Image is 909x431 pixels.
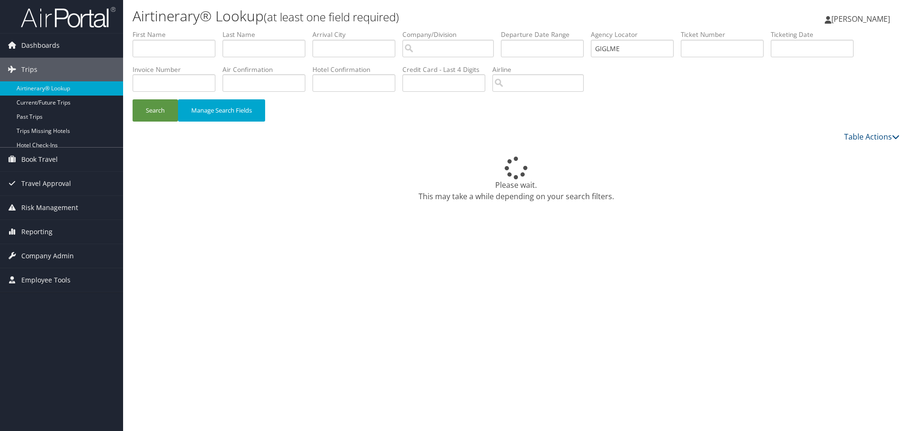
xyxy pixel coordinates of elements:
[402,30,501,39] label: Company/Division
[264,9,399,25] small: (at least one field required)
[591,30,681,39] label: Agency Locator
[133,99,178,122] button: Search
[21,148,58,171] span: Book Travel
[844,132,900,142] a: Table Actions
[501,30,591,39] label: Departure Date Range
[21,196,78,220] span: Risk Management
[312,30,402,39] label: Arrival City
[831,14,890,24] span: [PERSON_NAME]
[21,172,71,195] span: Travel Approval
[21,58,37,81] span: Trips
[312,65,402,74] label: Hotel Confirmation
[21,244,74,268] span: Company Admin
[133,65,223,74] label: Invoice Number
[492,65,591,74] label: Airline
[21,6,116,28] img: airportal-logo.png
[223,30,312,39] label: Last Name
[402,65,492,74] label: Credit Card - Last 4 Digits
[21,34,60,57] span: Dashboards
[223,65,312,74] label: Air Confirmation
[133,6,644,26] h1: Airtinerary® Lookup
[133,157,900,202] div: Please wait. This may take a while depending on your search filters.
[178,99,265,122] button: Manage Search Fields
[681,30,771,39] label: Ticket Number
[21,268,71,292] span: Employee Tools
[771,30,861,39] label: Ticketing Date
[21,220,53,244] span: Reporting
[133,30,223,39] label: First Name
[825,5,900,33] a: [PERSON_NAME]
